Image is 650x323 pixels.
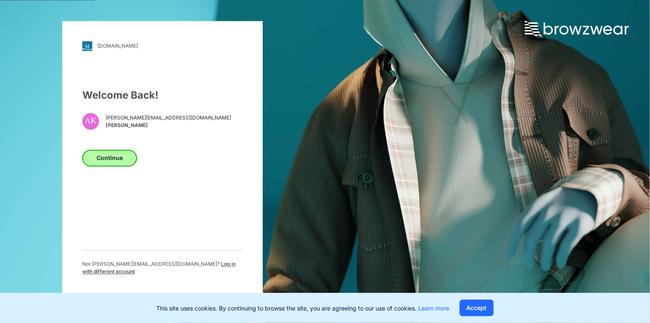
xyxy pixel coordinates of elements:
[97,43,138,49] div: [DOMAIN_NAME]
[82,150,137,166] button: Continue
[419,305,449,312] a: Learn more
[106,122,231,130] span: [PERSON_NAME]
[525,21,629,36] img: browzwear-logo.73288ffb.svg
[157,304,449,313] p: This site uses cookies. By continuing to browse the site, you are agreeing to our use of cookies.
[82,41,243,51] a: [DOMAIN_NAME]
[82,41,92,51] img: svg+xml;base64,PHN2ZyB3aWR0aD0iMjgiIGhlaWdodD0iMjgiIHZpZXdCb3g9IjAgMCAyOCAyOCIgZmlsbD0ibm9uZSIgeG...
[106,114,231,122] span: [PERSON_NAME][EMAIL_ADDRESS][DOMAIN_NAME]
[82,88,243,103] div: Welcome Back!
[82,260,243,275] p: Not [PERSON_NAME][EMAIL_ADDRESS][DOMAIN_NAME] ?
[460,300,494,316] button: Accept
[82,113,99,130] div: AK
